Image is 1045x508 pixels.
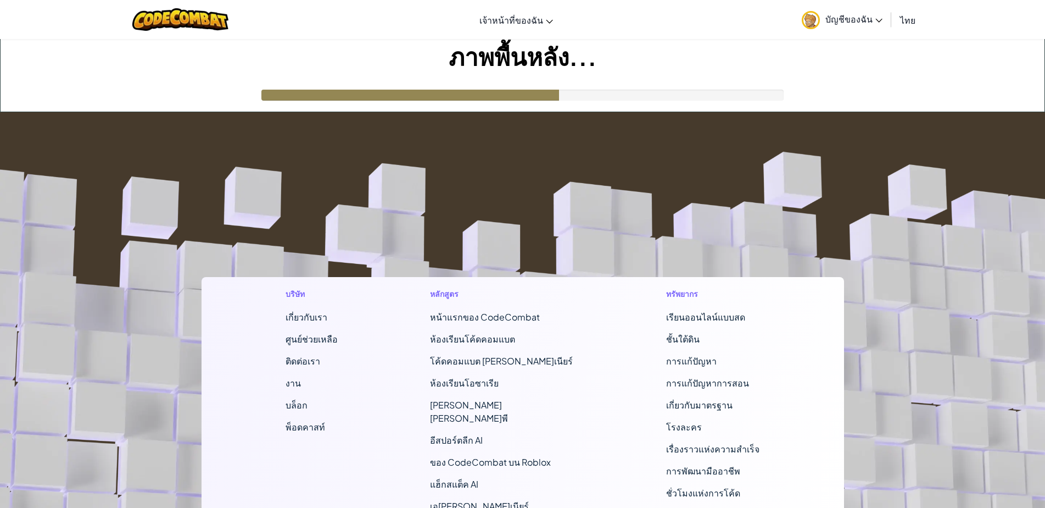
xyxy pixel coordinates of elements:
[900,14,915,26] font: ไทย
[666,377,749,389] a: การแก้ปัญหาการสอน
[666,333,700,345] a: ชั้นใต้ดิน
[286,311,327,323] a: เกี่ยวกับเรา
[286,399,308,411] a: บล็อก
[286,421,325,433] a: พ็อดคาสท์
[666,443,759,455] a: เรื่องราวแห่งความสำเร็จ
[430,333,515,345] a: ห้องเรียนโค้ดคอมแบต
[479,14,543,26] font: เจ้าหน้าที่ของฉัน
[666,465,740,477] a: การพัฒนามืออาชีพ
[430,311,540,323] font: หน้าแรกของ CodeCombat
[666,399,733,411] a: เกี่ยวกับมาตรฐาน
[430,377,499,389] a: ห้องเรียนโอซาเรีย
[132,8,228,31] img: โลโก้ CodeCombat
[286,333,338,345] a: ศูนย์ช่วยเหลือ
[449,41,597,71] font: ภาพพื้นหลัง...
[430,456,551,468] a: ของ CodeCombat บน Roblox
[430,399,508,424] a: [PERSON_NAME] [PERSON_NAME]พี
[430,355,573,367] a: โค้ดคอมแบต [PERSON_NAME]เนียร์
[825,13,873,25] font: บัญชีของฉัน
[666,289,698,299] font: ทรัพยากร
[430,478,478,490] a: แฮ็กสแต็ค AI
[666,421,702,433] a: โรงละคร
[666,311,745,323] a: เรียนออนไลน์แบบสด
[286,355,320,367] font: ติดต่อเรา
[796,2,888,37] a: บัญชีของฉัน
[666,487,740,499] a: ชั่วโมงแห่งการโค้ด
[430,289,459,299] font: หลักสูตร
[895,5,921,35] a: ไทย
[286,289,305,299] font: บริษัท
[802,11,820,29] img: avatar
[286,377,301,389] a: งาน
[430,434,483,446] a: อีสปอร์ตลีก AI
[666,355,717,367] a: การแก้ปัญหา
[474,5,558,35] a: เจ้าหน้าที่ของฉัน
